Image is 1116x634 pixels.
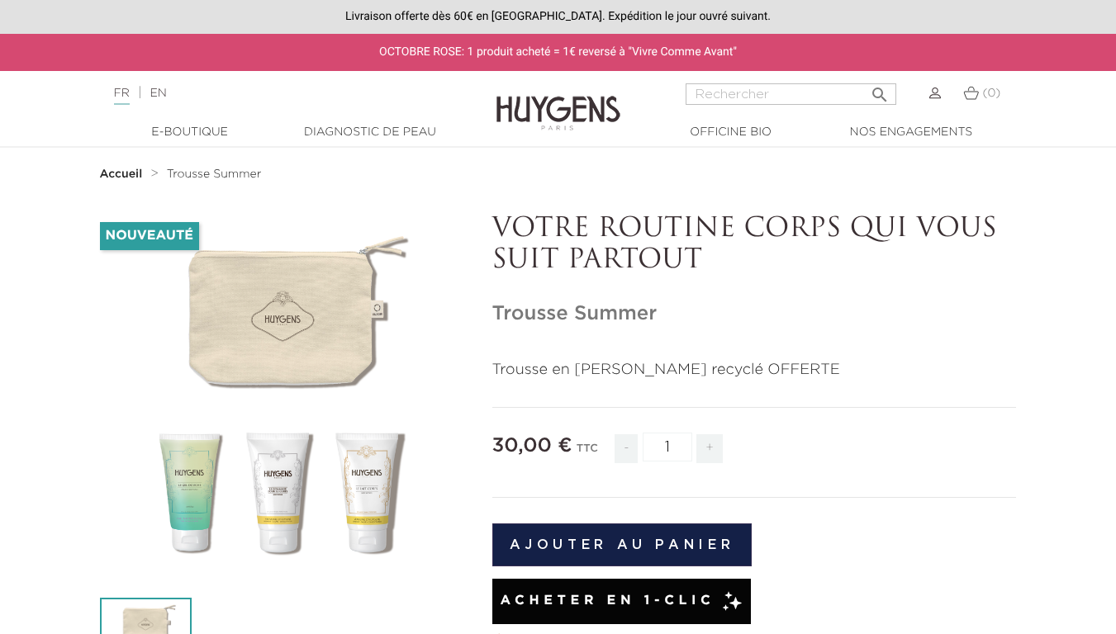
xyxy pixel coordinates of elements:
[150,88,166,99] a: EN
[100,168,143,180] strong: Accueil
[696,434,723,463] span: +
[982,88,1000,99] span: (0)
[492,359,1017,381] p: Trousse en [PERSON_NAME] recyclé OFFERTE
[287,124,453,141] a: Diagnostic de peau
[492,214,1017,277] p: VOTRE ROUTINE CORPS QUI VOUS SUIT PARTOUT
[577,431,598,475] div: TTC
[870,80,890,100] i: 
[865,78,895,101] button: 
[829,124,994,141] a: Nos engagements
[100,222,199,250] li: Nouveauté
[167,168,262,181] a: Trousse Summer
[492,436,572,456] span: 30,00 €
[648,124,814,141] a: Officine Bio
[167,168,262,180] span: Trousse Summer
[615,434,638,463] span: -
[686,83,896,105] input: Rechercher
[492,302,1017,326] h1: Trousse Summer
[107,124,273,141] a: E-Boutique
[100,168,146,181] a: Accueil
[492,523,753,566] button: Ajouter au panier
[106,83,453,103] div: |
[496,69,620,133] img: Huygens
[643,433,692,461] input: Quantité
[114,88,130,105] a: FR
